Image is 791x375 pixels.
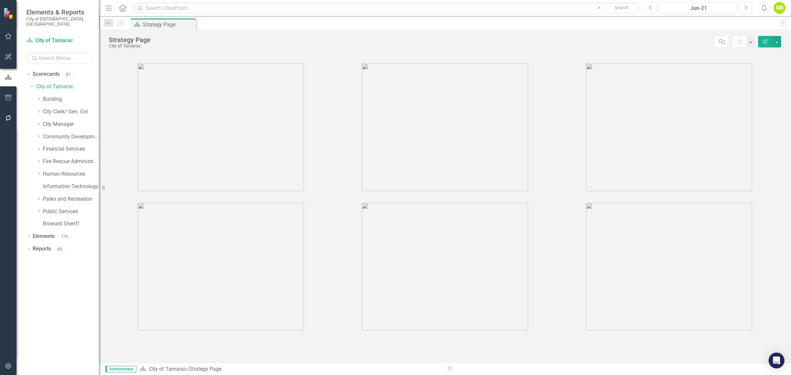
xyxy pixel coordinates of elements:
[3,8,15,19] img: ClearPoint Strategy
[149,366,186,372] a: City of Tamarac
[33,245,51,253] a: Reports
[143,20,194,29] div: Strategy Page
[138,63,304,191] img: tamarac1%20v3.png
[54,246,65,252] div: 60
[109,36,151,43] div: Strategy Page
[26,8,92,16] span: Elements & Reports
[43,145,99,153] a: Financial Services
[138,203,304,331] img: tamarac4%20v2.png
[615,5,629,10] span: Search
[43,208,99,216] a: Public Services
[43,183,99,190] a: Information Technology
[659,2,738,14] button: Jun-21
[26,37,92,44] a: City of Tamarac
[133,2,640,14] input: Search ClearPoint...
[33,233,55,240] a: Elements
[33,71,60,78] a: Scorecards
[109,43,151,48] div: City of Tamarac
[362,63,528,191] img: tamarac2%20v3.png
[774,2,785,14] button: MB
[43,195,99,203] a: Parks and Recreation
[63,72,73,77] div: 87
[586,203,752,331] img: tamarac6%20v2.png
[140,365,440,373] div: »
[43,220,99,228] a: Broward Sheriff
[26,52,92,64] input: Search Below...
[605,3,638,13] button: Search
[586,63,752,191] img: tamarac3%20v3.png
[43,96,99,103] a: Building
[26,16,92,27] small: City of [GEOGRAPHIC_DATA], [GEOGRAPHIC_DATA]
[189,366,221,372] div: Strategy Page
[36,83,99,91] a: City of Tamarac
[362,203,528,331] img: tamarac5%20v2.png
[43,133,99,141] a: Community Development
[105,366,136,372] span: Administrator
[58,234,71,239] div: 170
[43,121,99,128] a: City Manager
[769,353,784,368] div: Open Intercom Messenger
[661,4,736,12] div: Jun-21
[43,170,99,178] a: Human Resources
[43,158,99,165] a: Fire Rescue Administration
[43,108,99,116] a: City Clerk/ Gen. Gvt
